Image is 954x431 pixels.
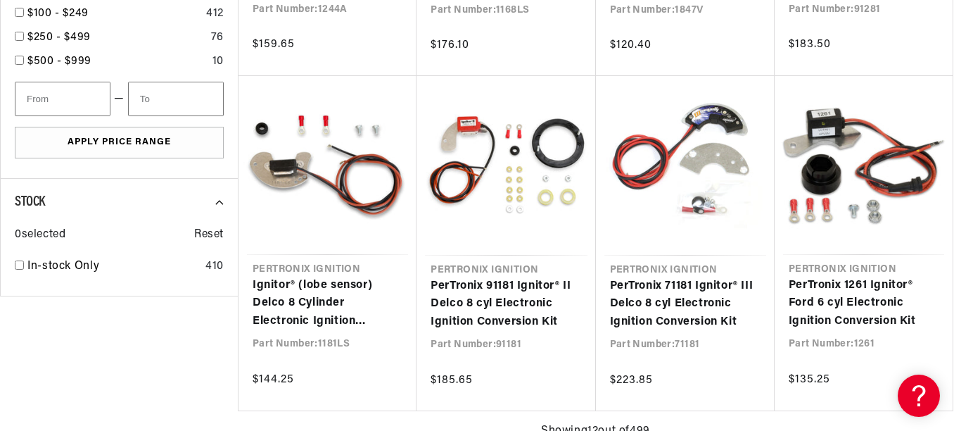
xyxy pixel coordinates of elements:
span: 0 selected [15,226,65,244]
div: 10 [212,53,224,71]
a: PerTronix 71181 Ignitor® III Delco 8 cyl Electronic Ignition Conversion Kit [610,277,761,332]
span: $250 - $499 [27,32,91,43]
span: Reset [194,226,224,244]
a: In-stock Only [27,258,200,276]
div: 76 [211,29,224,47]
span: Stock [15,195,45,209]
input: To [128,82,224,116]
div: 412 [206,5,224,23]
a: PerTronix 91181 Ignitor® II Delco 8 cyl Electronic Ignition Conversion Kit [431,277,581,332]
a: Ignitor® (lobe sensor) Delco 8 Cylinder Electronic Ignition Conversion Kit [253,277,402,331]
input: From [15,82,110,116]
span: $100 - $249 [27,8,89,19]
a: PerTronix 1261 Ignitor® Ford 6 cyl Electronic Ignition Conversion Kit [789,277,939,331]
div: 410 [205,258,224,276]
span: $500 - $999 [27,56,91,67]
span: — [114,90,125,108]
button: Apply Price Range [15,127,224,158]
